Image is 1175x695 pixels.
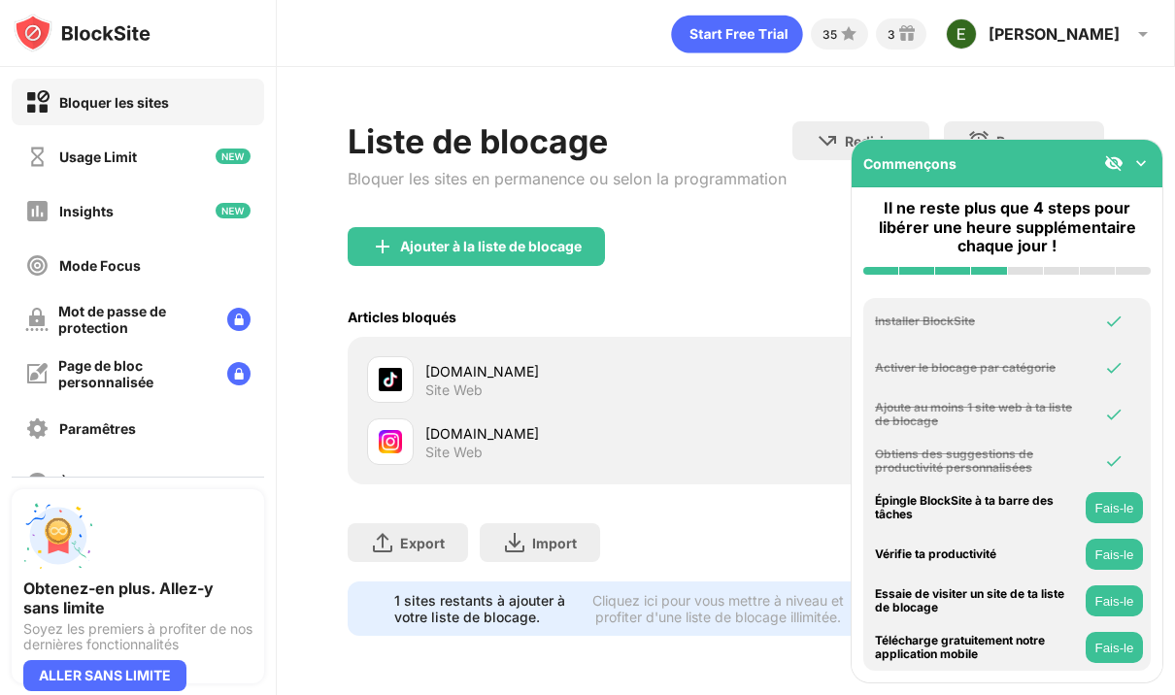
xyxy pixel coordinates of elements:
img: focus-off.svg [25,253,50,278]
img: lock-menu.svg [227,308,251,331]
div: Ajouter à la liste de blocage [400,239,582,254]
div: Obtenez-en plus. Allez-y sans limite [23,579,252,617]
div: Bloquer les sites en permanence ou selon la programmation [348,169,787,188]
div: Page de bloc personnalisée [58,357,212,390]
div: Obtiens des suggestions de productivité personnalisées [875,447,1081,476]
img: eye-not-visible.svg [1104,153,1124,173]
div: Articles bloqués [348,309,456,325]
div: Mot de passe de protection [58,303,212,336]
div: Soyez les premiers à profiter de nos dernières fonctionnalités [23,621,252,652]
div: Épingle BlockSite à ta barre des tâches [875,494,1081,522]
div: Export [400,535,445,551]
img: omni-check.svg [1104,405,1124,424]
img: block-on.svg [25,90,50,115]
div: Liste de blocage [348,121,787,161]
img: about-off.svg [25,471,50,495]
img: points-small.svg [837,22,860,46]
div: À propos [59,475,120,491]
div: Vérifie ta productivité [875,547,1081,561]
div: 3 [888,27,895,42]
div: Import [532,535,577,551]
div: Commençons [863,155,957,172]
img: push-unlimited.svg [23,501,93,571]
img: time-usage-off.svg [25,145,50,169]
img: omni-check.svg [1104,312,1124,331]
div: [DOMAIN_NAME] [425,361,726,381]
div: Insights [59,203,114,219]
div: 1 sites restants à ajouter à votre liste de blocage. [394,592,570,625]
img: settings-off.svg [25,416,50,441]
div: 35 [822,27,837,42]
img: favicons [379,368,402,391]
button: Fais-le [1086,492,1143,523]
button: Fais-le [1086,585,1143,616]
div: [PERSON_NAME] [989,24,1120,44]
img: insights-off.svg [25,199,50,223]
img: logo-blocksite.svg [14,14,151,52]
img: favicons [379,430,402,453]
div: Cliquez ici pour vous mettre à niveau et profiter d'une liste de blocage illimitée. [582,592,856,625]
div: Rediriger [845,133,906,149]
div: Programmer [996,133,1081,149]
img: customize-block-page-off.svg [25,362,49,385]
div: Usage Limit [59,149,137,165]
div: Paramêtres [59,420,136,437]
div: Site Web [425,381,483,399]
img: password-protection-off.svg [25,308,49,331]
img: omni-setup-toggle.svg [1131,153,1151,173]
div: ALLER SANS LIMITE [23,660,186,691]
img: new-icon.svg [216,149,251,164]
div: Télécharge gratuitement notre application mobile [875,634,1081,662]
img: new-icon.svg [216,203,251,218]
div: Essaie de visiter un site de ta liste de blocage [875,587,1081,615]
button: Fais-le [1086,632,1143,663]
img: ACg8ocJV8fPuyzwNNU91Bs0nBZguv1nb_ikOuQCwr2xTtqxW4F-FJw=s96-c [946,18,977,50]
div: Mode Focus [59,257,141,274]
div: Installer BlockSite [875,314,1081,328]
img: omni-check.svg [1104,358,1124,378]
div: Il ne reste plus que 4 steps pour libérer une heure supplémentaire chaque jour ! [863,199,1151,255]
div: Activer le blocage par catégorie [875,361,1081,375]
div: Site Web [425,444,483,461]
div: Bloquer les sites [59,94,169,111]
img: lock-menu.svg [227,362,251,385]
div: animation [671,15,803,53]
button: Fais-le [1086,539,1143,570]
img: omni-check.svg [1104,451,1124,471]
div: [DOMAIN_NAME] [425,423,726,444]
div: Ajoute au moins 1 site web à ta liste de blocage [875,401,1081,429]
img: reward-small.svg [895,22,919,46]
